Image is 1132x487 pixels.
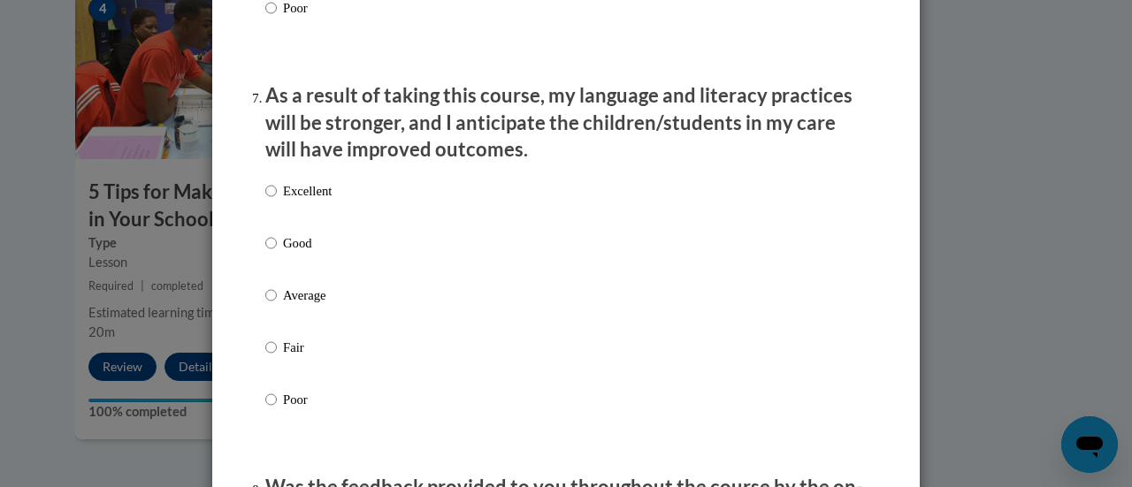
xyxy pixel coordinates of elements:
[283,233,332,253] p: Good
[265,233,277,253] input: Good
[265,181,277,201] input: Excellent
[265,285,277,305] input: Average
[283,285,332,305] p: Average
[265,82,867,164] p: As a result of taking this course, my language and literacy practices will be stronger, and I ant...
[283,390,332,409] p: Poor
[283,338,332,357] p: Fair
[283,181,332,201] p: Excellent
[265,390,277,409] input: Poor
[265,338,277,357] input: Fair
